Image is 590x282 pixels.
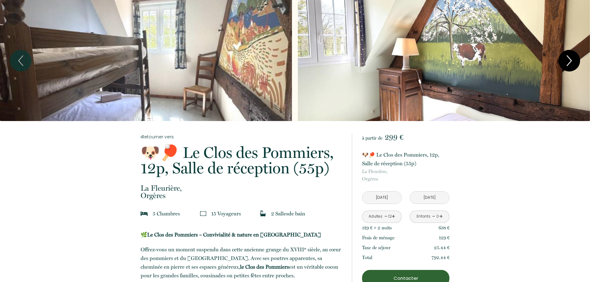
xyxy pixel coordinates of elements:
p: Contacter [364,275,447,282]
span: s [286,210,288,217]
div: Adultes [369,214,382,219]
p: Orgères [141,184,344,199]
p: 319 € × 2 nuit [362,224,392,232]
a: + [439,212,443,221]
p: 2 Salle de bain [271,209,305,218]
p: 15 Voyageur [211,209,241,218]
b: le Clos des Pommiers [240,264,289,270]
p: Orgères [362,168,449,183]
p: 638 € [439,224,450,232]
button: Next [558,50,580,72]
span: s [239,210,241,217]
p: Total [362,254,372,261]
input: Arrivée [362,192,401,204]
p: 🐶🏓 Le Clos des Pommiers, 12p, Salle de réception (55p) [141,145,344,176]
button: Previous [10,50,32,72]
span: s [178,210,180,217]
p: Offrez-vous un moment suspendu dans cette ancienne grange du XVIIIᵉ siècle, au cœur des pommiers ... [141,245,344,280]
a: + [391,212,395,221]
input: Départ [410,192,449,204]
p: 25.44 € [434,244,450,251]
div: Enfants [417,214,430,219]
p: Taxe de séjour [362,244,391,251]
a: Retourner vers [141,133,344,140]
span: La Fleurière, [141,184,344,192]
a: - [384,212,388,221]
div: 0 [436,214,439,219]
span: La Fleurière, [362,168,449,175]
img: guests [200,210,206,217]
a: - [432,212,435,221]
div: 12 [388,214,391,219]
b: Le Clos des Pommiers – Convivialité & nature en [GEOGRAPHIC_DATA] [147,232,321,238]
p: 129 € [439,234,450,241]
p: 🐶🏓 Le Clos des Pommiers, 12p, Salle de réception (55p) [362,150,449,168]
p: Frais de ménage [362,234,395,241]
p: 🌿 [141,230,344,239]
span: à partir de [362,135,382,141]
span: s [390,225,392,231]
p: 5 Chambre [153,209,180,218]
span: 299 € [385,133,403,141]
p: 792.44 € [431,254,450,261]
